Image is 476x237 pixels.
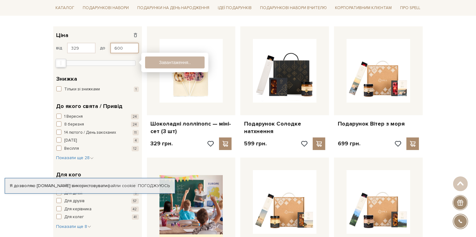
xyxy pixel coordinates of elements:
button: [DATE] 4 [56,137,139,144]
span: 8 березня [65,121,84,128]
a: Подарункові набори [80,3,131,13]
span: 12 [132,146,139,151]
button: Тільки зі знижками 1 [56,86,139,93]
span: 5 [133,191,139,196]
span: 24 [131,122,139,127]
button: Показати ще 28 [56,155,94,161]
span: Для кого [56,170,81,179]
span: [DATE] [65,137,77,144]
a: Подарунки на День народження [135,3,212,13]
span: 1 Вересня [65,114,83,120]
span: 57 [131,198,139,204]
span: 14 лютого / День закоханих [65,130,116,136]
span: Для керівника [65,206,92,213]
button: Для друзів 57 [56,198,139,204]
span: Знижка [56,75,77,83]
a: Подарункові набори Вчителю [258,3,329,13]
span: 24 [131,114,139,119]
span: 41 [132,214,139,220]
p: 599 грн. [244,140,267,147]
button: 14 лютого / День закоханих 11 [56,130,139,136]
span: Тільки зі знижками [65,86,100,93]
button: Для колег 41 [56,214,139,220]
input: Ціна [67,43,96,53]
span: 11 [133,130,139,135]
button: 8 березня 24 [56,121,139,128]
button: Показати ще 8 [56,224,91,230]
span: Ціна [56,31,69,40]
span: Для друзів [65,198,85,204]
a: файли cookie [107,183,136,188]
a: Погоджуюсь [138,183,170,189]
button: Завантаження.. [145,57,205,68]
a: Подарунок Солодке натхнення [244,120,325,135]
a: Каталог [53,3,77,13]
button: Весілля 12 [56,146,139,152]
span: від [56,45,62,51]
button: Для керівника 42 [56,206,139,213]
a: Корпоративним клієнтам [333,3,395,13]
p: 329 грн. [151,140,173,147]
span: 42 [131,207,139,212]
button: 1 Вересня 24 [56,114,139,120]
span: Весілля [65,146,79,152]
div: Max [55,59,66,67]
p: 699 грн. [338,140,360,147]
div: Я дозволяю [DOMAIN_NAME] використовувати [5,183,175,189]
span: Показати ще 28 [56,155,94,160]
a: Шоколадні лолліпопс — міні-сет (3 шт) [151,120,232,135]
input: Ціна [110,43,139,53]
span: 4 [133,138,139,143]
a: Про Spell [398,3,423,13]
a: Ідеї подарунків [215,3,254,13]
a: Подарунок Вітер з моря [338,120,419,127]
span: Для колег [65,214,84,220]
span: До якого свята / Привід [56,102,123,110]
span: 1 [134,87,139,92]
span: до [100,45,106,51]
